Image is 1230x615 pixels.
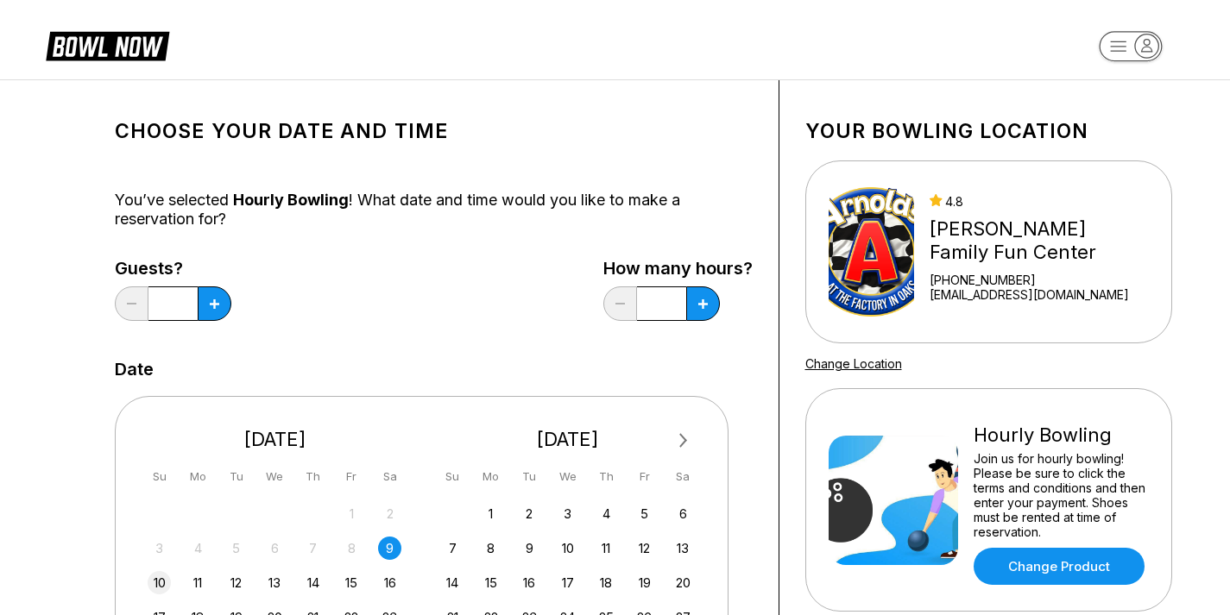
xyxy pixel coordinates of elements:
div: Fr [633,465,656,488]
div: Choose Wednesday, September 3rd, 2025 [556,502,579,525]
div: Th [301,465,325,488]
div: Sa [378,465,401,488]
a: Change Location [805,356,902,371]
div: Sa [672,465,695,488]
div: Tu [224,465,248,488]
div: Choose Wednesday, September 10th, 2025 [556,537,579,560]
div: Choose Saturday, September 13th, 2025 [672,537,695,560]
h1: Choose your Date and time [115,119,753,143]
div: You’ve selected ! What date and time would you like to make a reservation for? [115,191,753,229]
img: Hourly Bowling [829,436,958,565]
div: Not available Thursday, August 7th, 2025 [301,537,325,560]
div: Choose Saturday, September 6th, 2025 [672,502,695,525]
div: Su [441,465,464,488]
div: Choose Saturday, September 20th, 2025 [672,571,695,594]
div: Choose Sunday, August 10th, 2025 [148,571,171,594]
div: Fr [340,465,363,488]
h1: Your bowling location [805,119,1172,143]
div: Mo [479,465,502,488]
span: Hourly Bowling [233,191,349,209]
div: Join us for hourly bowling! Please be sure to click the terms and conditions and then enter your ... [974,451,1149,539]
div: Choose Tuesday, September 9th, 2025 [518,537,541,560]
div: We [263,465,287,488]
div: Th [595,465,618,488]
div: Choose Tuesday, September 16th, 2025 [518,571,541,594]
div: Choose Tuesday, September 2nd, 2025 [518,502,541,525]
div: [DATE] [434,428,702,451]
div: Choose Wednesday, August 13th, 2025 [263,571,287,594]
label: How many hours? [603,259,753,278]
label: Guests? [115,259,231,278]
div: Choose Thursday, September 4th, 2025 [595,502,618,525]
div: 4.8 [930,194,1148,209]
div: Mo [186,465,210,488]
a: Change Product [974,548,1145,585]
div: Not available Saturday, August 2nd, 2025 [378,502,401,525]
div: Choose Saturday, August 16th, 2025 [378,571,401,594]
div: Not available Friday, August 1st, 2025 [340,502,363,525]
div: Su [148,465,171,488]
div: We [556,465,579,488]
div: Choose Monday, September 15th, 2025 [479,571,502,594]
div: Choose Friday, September 12th, 2025 [633,537,656,560]
div: Tu [518,465,541,488]
label: Date [115,360,154,379]
img: Arnold's Family Fun Center [829,187,915,317]
div: Choose Monday, August 11th, 2025 [186,571,210,594]
div: Choose Monday, September 1st, 2025 [479,502,502,525]
div: Choose Tuesday, August 12th, 2025 [224,571,248,594]
div: Not available Tuesday, August 5th, 2025 [224,537,248,560]
button: Next Month [670,427,697,455]
div: Choose Monday, September 8th, 2025 [479,537,502,560]
div: Not available Wednesday, August 6th, 2025 [263,537,287,560]
div: Choose Thursday, September 18th, 2025 [595,571,618,594]
a: [EMAIL_ADDRESS][DOMAIN_NAME] [930,287,1148,302]
div: Choose Thursday, August 14th, 2025 [301,571,325,594]
div: Choose Friday, September 5th, 2025 [633,502,656,525]
div: Hourly Bowling [974,424,1149,447]
div: Choose Sunday, September 14th, 2025 [441,571,464,594]
div: Choose Thursday, September 11th, 2025 [595,537,618,560]
div: Choose Friday, August 15th, 2025 [340,571,363,594]
div: [PERSON_NAME] Family Fun Center [930,217,1148,264]
div: Not available Friday, August 8th, 2025 [340,537,363,560]
div: Choose Saturday, August 9th, 2025 [378,537,401,560]
div: Choose Friday, September 19th, 2025 [633,571,656,594]
div: Choose Sunday, September 7th, 2025 [441,537,464,560]
div: Not available Sunday, August 3rd, 2025 [148,537,171,560]
div: [PHONE_NUMBER] [930,273,1148,287]
div: Not available Monday, August 4th, 2025 [186,537,210,560]
div: [DATE] [142,428,409,451]
div: Choose Wednesday, September 17th, 2025 [556,571,579,594]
